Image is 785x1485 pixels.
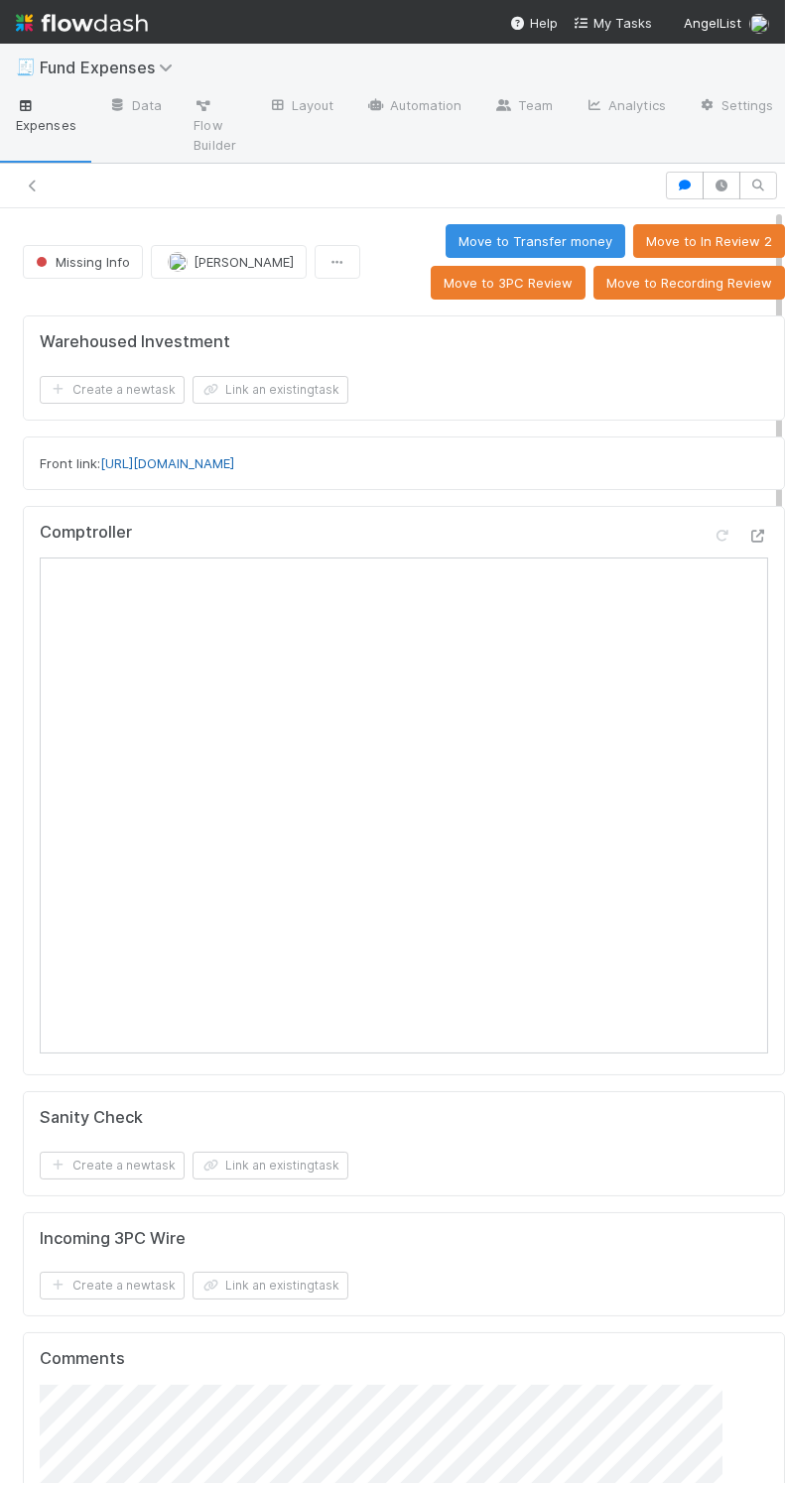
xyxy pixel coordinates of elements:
h5: Comptroller [40,523,132,543]
span: My Tasks [574,15,652,31]
a: Automation [350,91,478,123]
img: logo-inverted-e16ddd16eac7371096b0.svg [16,6,148,40]
button: Link an existingtask [193,1272,348,1299]
a: Team [478,91,569,123]
a: Flow Builder [178,91,252,163]
button: Move to 3PC Review [431,266,586,300]
button: Create a newtask [40,1272,185,1299]
button: [PERSON_NAME] [151,245,307,279]
img: avatar_93b89fca-d03a-423a-b274-3dd03f0a621f.png [168,252,188,272]
span: [PERSON_NAME] [194,254,294,270]
a: My Tasks [574,13,652,33]
span: Missing Info [32,254,130,270]
button: Link an existingtask [193,1152,348,1179]
span: Expenses [16,95,76,135]
div: Help [510,13,558,33]
button: Link an existingtask [193,376,348,404]
button: Missing Info [23,245,143,279]
span: AngelList [684,15,741,31]
h5: Comments [40,1349,768,1369]
h5: Sanity Check [40,1108,143,1128]
a: [URL][DOMAIN_NAME] [100,455,234,471]
button: Create a newtask [40,376,185,404]
img: avatar_93b89fca-d03a-423a-b274-3dd03f0a621f.png [749,14,769,34]
a: Data [92,91,178,123]
button: Move to In Review 2 [633,224,785,258]
button: Create a newtask [40,1152,185,1179]
h5: Incoming 3PC Wire [40,1229,186,1249]
a: Layout [252,91,350,123]
a: Analytics [569,91,682,123]
h5: Warehoused Investment [40,332,230,352]
button: Move to Transfer money [446,224,625,258]
span: Fund Expenses [40,58,183,77]
span: Flow Builder [194,95,236,155]
span: 🧾 [16,59,36,75]
button: Move to Recording Review [593,266,785,300]
span: Front link: [40,455,234,471]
